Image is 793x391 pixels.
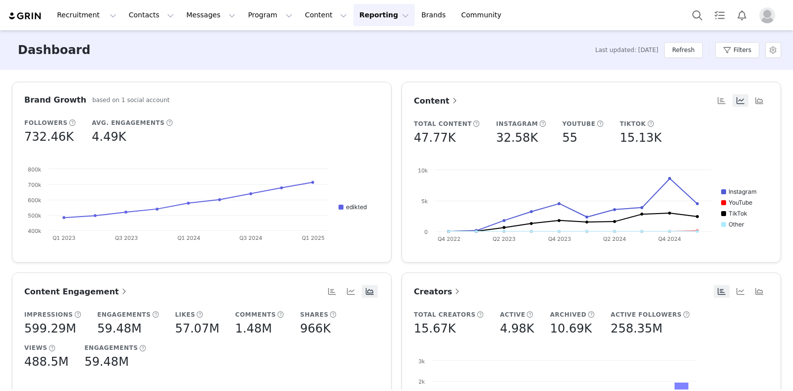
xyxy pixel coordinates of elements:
[299,4,353,26] button: Content
[753,7,785,23] button: Profile
[18,41,90,59] h3: Dashboard
[235,310,276,319] h5: Comments
[235,320,272,337] h5: 1.48M
[300,320,331,337] h5: 966K
[175,310,195,319] h5: Likes
[24,343,47,352] h5: Views
[603,235,626,242] text: Q2 2024
[115,234,138,241] text: Q3 2023
[24,118,67,127] h5: Followers
[620,129,661,147] h5: 15.13K
[414,119,472,128] h5: Total Content
[8,11,43,21] img: grin logo
[92,118,165,127] h5: Avg. Engagements
[664,42,702,58] button: Refresh
[53,234,75,241] text: Q1 2023
[759,7,775,23] img: placeholder-profile.jpg
[28,197,41,204] text: 600k
[414,96,459,106] span: Content
[715,42,759,58] button: Filters
[611,320,663,337] h5: 258.35M
[595,46,658,55] span: Last updated: [DATE]
[500,320,534,337] h5: 4.98K
[84,343,138,352] h5: Engagements
[620,119,646,128] h5: TikTok
[414,320,455,337] h5: 15.67K
[686,4,708,26] button: Search
[28,227,41,234] text: 400k
[562,119,595,128] h5: YouTube
[455,4,512,26] a: Community
[493,235,515,242] text: Q2 2023
[175,320,219,337] h5: 57.07M
[51,4,122,26] button: Recruitment
[729,199,752,206] text: YouTube
[548,235,571,242] text: Q4 2023
[550,310,586,319] h5: Archived
[729,188,757,195] text: Instagram
[97,310,151,319] h5: Engagements
[24,94,86,106] h3: Brand Growth
[438,235,460,242] text: Q4 2022
[24,310,73,319] h5: Impressions
[24,287,129,296] span: Content Engagement
[300,310,329,319] h5: Shares
[500,310,525,319] h5: Active
[414,310,476,319] h5: Total Creators
[418,358,425,365] text: 3k
[414,95,459,107] a: Content
[550,320,592,337] h5: 10.69K
[729,210,747,217] text: TikTok
[97,320,141,337] h5: 59.48M
[24,320,76,337] h5: 599.29M
[562,129,577,147] h5: 55
[424,228,428,235] text: 0
[496,119,538,128] h5: Instagram
[177,234,200,241] text: Q1 2024
[24,285,129,298] a: Content Engagement
[239,234,262,241] text: Q3 2024
[24,353,68,371] h5: 488.5M
[84,353,128,371] h5: 59.48M
[415,4,454,26] a: Brands
[302,234,325,241] text: Q1 2025
[658,235,681,242] text: Q4 2024
[353,4,415,26] button: Reporting
[92,128,126,146] h5: 4.49K
[418,167,428,174] text: 10k
[28,181,41,188] text: 700k
[28,212,41,219] text: 500k
[731,4,753,26] button: Notifications
[418,378,425,385] text: 2k
[421,198,428,205] text: 5k
[180,4,241,26] button: Messages
[496,129,538,147] h5: 32.58K
[611,310,681,319] h5: Active Followers
[242,4,298,26] button: Program
[729,221,744,228] text: Other
[24,128,74,146] h5: 732.46K
[123,4,180,26] button: Contacts
[92,96,170,105] h5: based on 1 social account
[414,287,462,296] span: Creators
[28,166,41,173] text: 800k
[346,203,367,211] text: edikted
[414,129,455,147] h5: 47.77K
[709,4,731,26] a: Tasks
[414,285,462,298] a: Creators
